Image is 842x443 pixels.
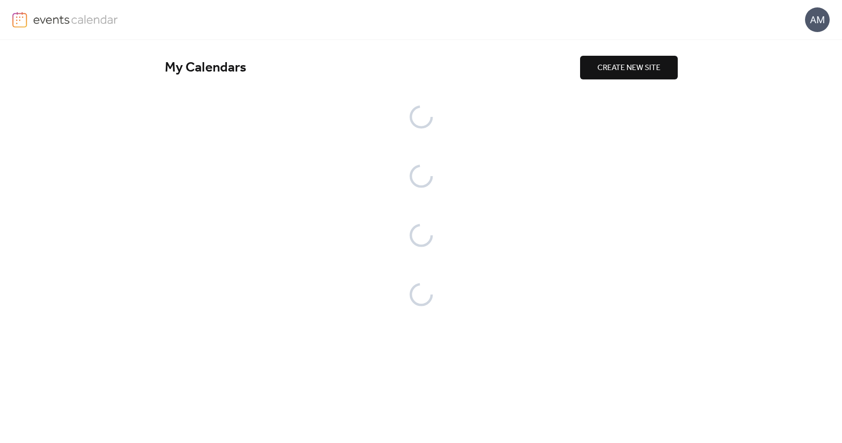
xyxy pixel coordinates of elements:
div: My Calendars [165,59,580,76]
img: logo [12,12,27,28]
img: logo-type [33,12,118,27]
div: AM [805,7,830,32]
span: CREATE NEW SITE [597,62,660,74]
button: CREATE NEW SITE [580,56,678,79]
